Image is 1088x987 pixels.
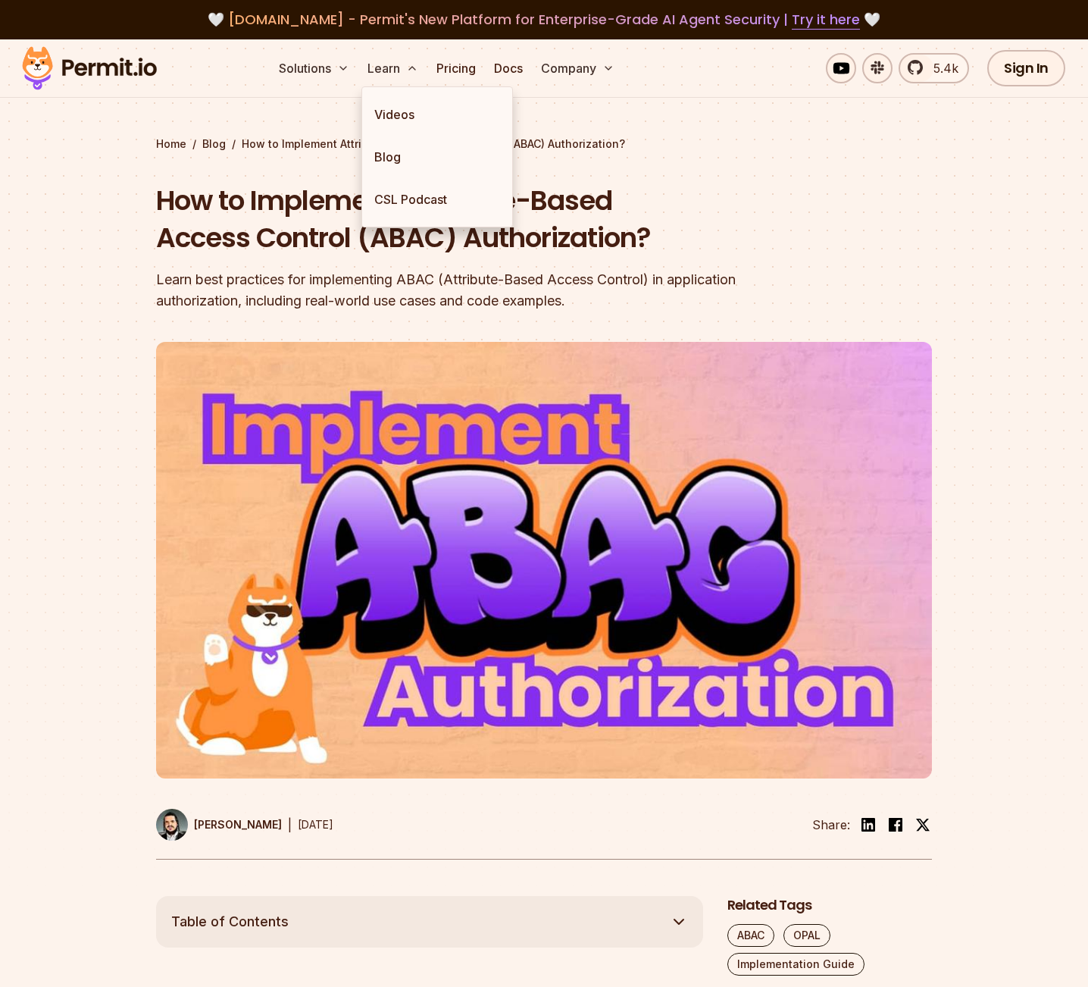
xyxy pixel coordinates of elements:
[727,953,864,976] a: Implementation Guide
[36,9,1052,30] div: 🤍 🤍
[362,93,512,136] a: Videos
[156,809,282,841] a: [PERSON_NAME]
[156,896,703,948] button: Table of Contents
[273,53,355,83] button: Solutions
[288,816,292,834] div: |
[812,816,850,834] li: Share:
[156,269,738,312] div: Learn best practices for implementing ABAC (Attribute-Based Access Control) in application author...
[156,136,186,152] a: Home
[361,53,424,83] button: Learn
[899,53,969,83] a: 5.4k
[156,182,738,257] h1: How to Implement Attribute-Based Access Control (ABAC) Authorization?
[156,809,188,841] img: Gabriel L. Manor
[15,42,164,94] img: Permit logo
[488,53,529,83] a: Docs
[783,924,830,947] a: OPAL
[859,816,877,834] img: linkedin
[171,911,289,932] span: Table of Contents
[727,896,932,915] h2: Related Tags
[915,817,930,832] img: twitter
[156,136,932,152] div: / /
[156,342,932,779] img: How to Implement Attribute-Based Access Control (ABAC) Authorization?
[202,136,226,152] a: Blog
[362,178,512,221] a: CSL Podcast
[228,10,860,29] span: [DOMAIN_NAME] - Permit's New Platform for Enterprise-Grade AI Agent Security |
[535,53,621,83] button: Company
[792,10,860,30] a: Try it here
[362,136,512,178] a: Blog
[430,53,482,83] a: Pricing
[987,50,1065,86] a: Sign In
[924,59,958,77] span: 5.4k
[298,818,333,831] time: [DATE]
[194,817,282,832] p: [PERSON_NAME]
[727,924,774,947] a: ABAC
[886,816,905,834] img: facebook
